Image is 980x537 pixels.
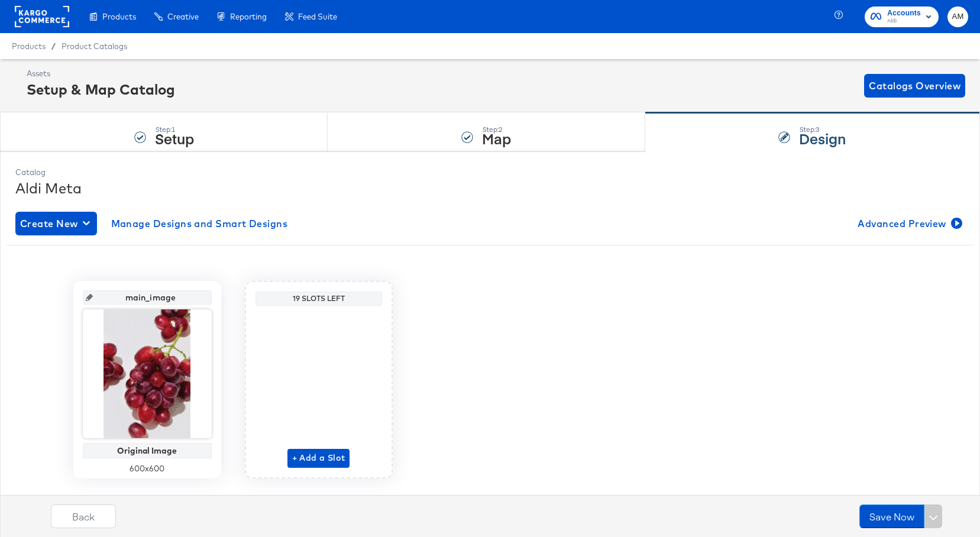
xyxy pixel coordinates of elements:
span: + Add a Slot [292,451,345,465]
button: Manage Designs and Smart Designs [106,212,293,235]
div: 600 x 600 [83,463,212,474]
button: Save Now [859,504,924,528]
a: Product Catalogs [62,41,127,51]
span: Accounts [887,7,921,20]
button: Catalogs Overview [864,74,965,98]
strong: Design [799,128,846,148]
div: 19 Slots Left [258,294,379,303]
div: Step: 3 [799,125,846,134]
span: Create New [20,215,92,232]
button: AM [947,7,968,27]
span: Products [12,41,46,51]
div: Aldi Meta [15,178,965,198]
span: Advanced Preview [858,215,960,232]
strong: Map [482,128,511,148]
button: Back [51,504,116,528]
span: AM [952,10,963,24]
span: Aldi [887,17,921,26]
div: Assets [27,68,175,79]
button: Advanced Preview [853,212,965,235]
div: Step: 1 [155,125,194,134]
span: / [46,41,62,51]
span: Feed Suite [298,12,337,21]
div: Original Image [86,446,209,455]
span: Catalogs Overview [869,77,960,94]
strong: Setup [155,128,194,148]
span: Products [102,12,136,21]
button: AccountsAldi [865,7,939,27]
div: Catalog [15,167,965,178]
button: Create New [15,212,97,235]
span: Manage Designs and Smart Designs [111,215,288,232]
button: + Add a Slot [287,449,350,468]
div: Step: 2 [482,125,511,134]
span: Reporting [230,12,267,21]
span: Creative [167,12,199,21]
div: Setup & Map Catalog [27,79,175,99]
